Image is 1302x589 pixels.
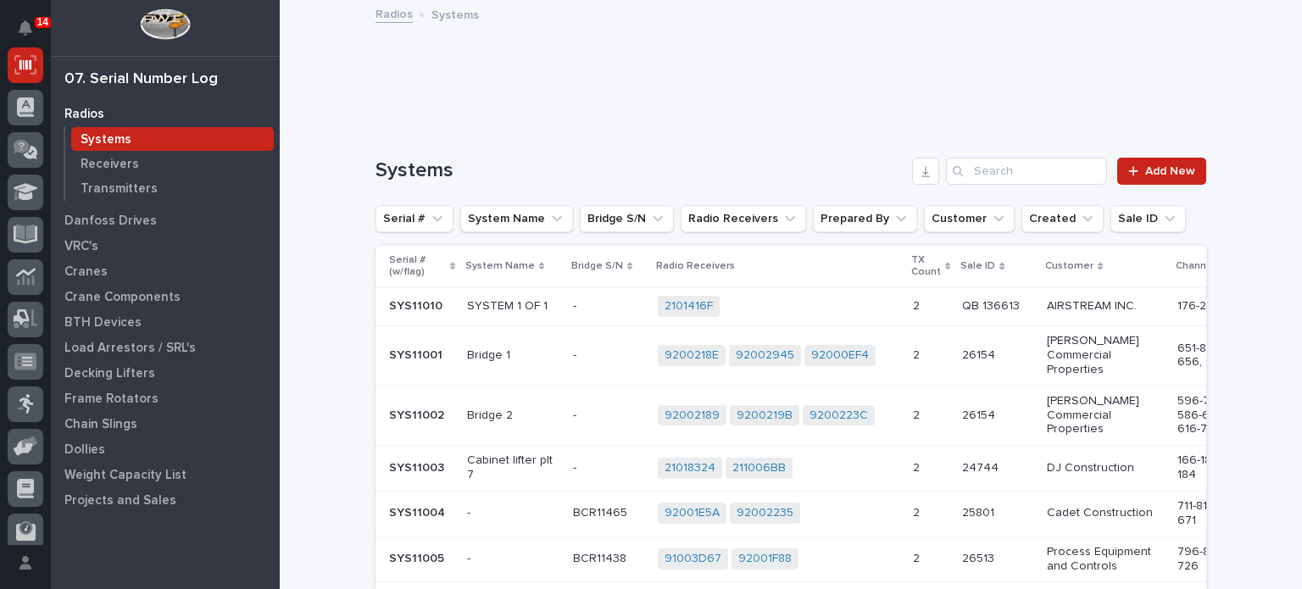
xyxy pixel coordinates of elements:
a: Transmitters [65,176,280,200]
p: SYS11010 [389,296,446,314]
p: 796-816, 821-726 [1177,545,1249,574]
p: - [573,345,580,363]
p: Projects and Sales [64,493,176,508]
a: VRC's [51,233,280,258]
p: 24744 [962,458,1002,475]
a: BTH Devices [51,309,280,335]
button: System Name [460,205,573,232]
p: VRC's [64,239,98,254]
p: 26513 [962,548,998,566]
button: Radio Receivers [681,205,806,232]
p: SYS11001 [389,345,446,363]
p: System Name [465,257,535,275]
p: 25801 [962,503,998,520]
button: Notifications [8,10,43,46]
a: Systems [65,127,280,151]
p: Bridge 1 [467,348,559,363]
p: Channel(s) [1176,257,1227,275]
p: Bridge S/N [571,257,623,275]
p: 14 [37,16,48,28]
a: 211006BB [732,461,786,475]
input: Search [946,158,1107,185]
a: Projects and Sales [51,487,280,513]
a: 92002189 [665,408,720,423]
a: 92002945 [736,348,794,363]
p: Receivers [81,157,139,172]
p: 711-816, 656-671 [1177,499,1249,528]
p: BTH Devices [64,315,142,331]
p: Dollies [64,442,105,458]
p: [PERSON_NAME] Commercial Properties [1047,334,1164,376]
p: Systems [81,132,131,147]
a: Add New [1117,158,1206,185]
p: Decking Lifters [64,366,155,381]
a: 92002235 [737,506,793,520]
p: 26154 [962,345,999,363]
p: Crane Components [64,290,181,305]
p: Weight Capacity List [64,468,186,483]
p: - [467,552,559,566]
p: Chain Slings [64,417,137,432]
a: Decking Lifters [51,360,280,386]
a: Receivers [65,152,280,175]
button: Customer [924,205,1015,232]
p: - [573,458,580,475]
a: 9200218E [665,348,719,363]
p: SYSTEM 1 OF 1 [467,299,559,314]
a: Cranes [51,258,280,284]
p: Serial # (w/flag) [389,251,446,282]
p: Danfoss Drives [64,214,157,229]
img: Workspace Logo [140,8,190,40]
span: Add New [1145,165,1195,177]
p: Cadet Construction [1047,506,1164,520]
button: Sale ID [1110,205,1186,232]
a: 92001E5A [665,506,720,520]
a: Chain Slings [51,411,280,436]
div: 07. Serial Number Log [64,70,218,89]
p: TX Count [911,251,941,282]
button: Serial # [376,205,453,232]
p: 596-716, 586-651, 616-736 [1177,394,1249,436]
button: Bridge S/N [580,205,674,232]
p: [PERSON_NAME] Commercial Properties [1047,394,1164,436]
p: 2 [913,548,923,566]
p: BCR11465 [573,503,631,520]
a: Crane Components [51,284,280,309]
a: 91003D67 [665,552,721,566]
p: 166-185, 162-184 [1177,453,1249,482]
a: Radios [376,3,413,23]
a: 2101416F [665,299,713,314]
p: Customer [1045,257,1093,275]
a: Dollies [51,436,280,462]
p: 2 [913,405,923,423]
p: 2 [913,296,923,314]
p: BCR11438 [573,548,630,566]
a: Load Arrestors / SRL's [51,335,280,360]
a: Weight Capacity List [51,462,280,487]
p: - [573,405,580,423]
p: SYS11005 [389,548,448,566]
h1: Systems [376,158,905,183]
p: Radios [64,107,104,122]
div: Notifications14 [21,20,43,47]
p: Systems [431,4,479,23]
p: SYS11004 [389,503,448,520]
a: Radios [51,101,280,126]
button: Prepared By [813,205,917,232]
p: QB 136613 [962,296,1023,314]
a: Danfoss Drives [51,208,280,233]
p: Process Equipment and Controls [1047,545,1164,574]
p: - [467,506,559,520]
a: 21018324 [665,461,715,475]
p: Transmitters [81,181,158,197]
p: Cabinet lifter plt 7 [467,453,559,482]
p: 2 [913,503,923,520]
p: Sale ID [960,257,995,275]
p: Load Arrestors / SRL's [64,341,196,356]
p: - [573,296,580,314]
p: Radio Receivers [656,257,735,275]
p: AIRSTREAM INC. [1047,299,1164,314]
a: 92001F88 [738,552,792,566]
p: Cranes [64,264,108,280]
